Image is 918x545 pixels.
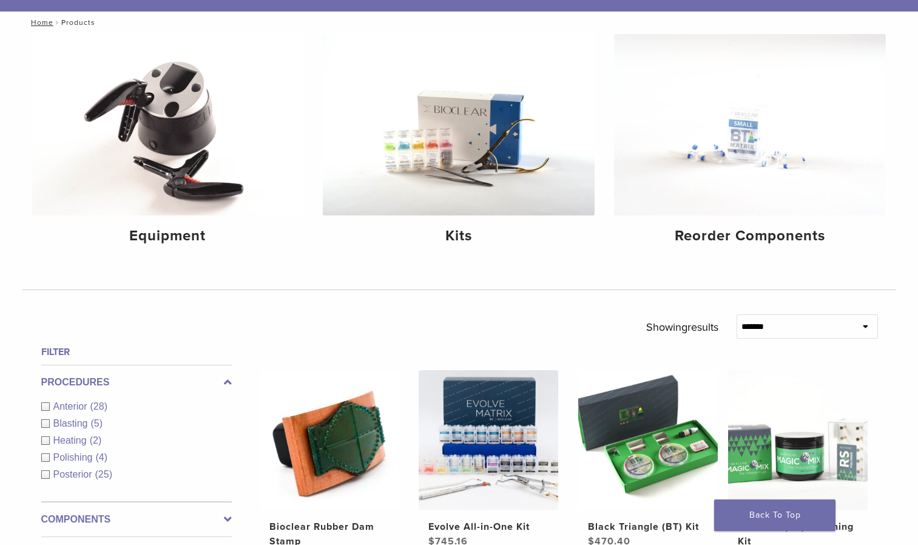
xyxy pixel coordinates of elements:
img: Bioclear Rubber Dam Stamp [260,370,399,510]
span: Blasting [53,418,91,428]
img: Black Triangle (BT) Kit [578,370,718,510]
span: (5) [90,418,103,428]
a: Home [27,18,53,27]
h4: Equipment [42,225,294,247]
h4: Filter [41,345,232,359]
h2: Black Triangle (BT) Kit [588,520,708,534]
span: (25) [95,469,112,479]
span: / [53,19,61,25]
h4: Reorder Components [624,225,876,247]
a: Reorder Components [614,34,886,255]
h2: Evolve All-in-One Kit [428,520,548,534]
a: Back To Top [714,499,835,531]
span: Anterior [53,401,90,411]
img: Reorder Components [614,34,886,215]
img: Evolve All-in-One Kit [419,370,558,510]
a: Kits [323,34,595,255]
nav: Products [22,12,896,33]
span: Posterior [53,469,95,479]
p: Showing results [646,314,718,340]
h4: Kits [332,225,585,247]
label: Components [41,512,232,527]
a: Equipment [32,34,304,255]
span: Heating [53,435,90,445]
img: Rockstar (RS) Polishing Kit [728,370,868,510]
span: Polishing [53,452,96,462]
span: (4) [95,452,107,462]
img: Equipment [32,34,304,215]
span: (28) [90,401,107,411]
label: Procedures [41,375,232,390]
img: Kits [323,34,595,215]
span: (2) [90,435,102,445]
